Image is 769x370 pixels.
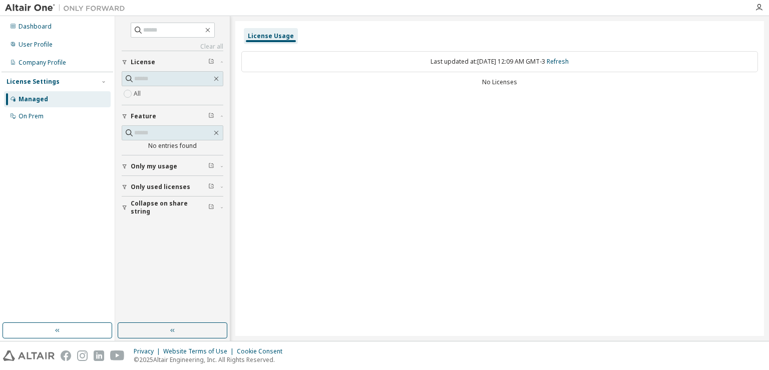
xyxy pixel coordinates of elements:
[131,112,156,120] span: Feature
[208,204,214,212] span: Clear filter
[134,355,288,364] p: © 2025 Altair Engineering, Inc. All Rights Reserved.
[208,162,214,170] span: Clear filter
[547,57,569,66] a: Refresh
[122,51,223,73] button: License
[19,59,66,67] div: Company Profile
[208,183,214,191] span: Clear filter
[19,112,44,120] div: On Prem
[5,3,130,13] img: Altair One
[122,142,223,150] div: No entries found
[122,105,223,127] button: Feature
[237,347,288,355] div: Cookie Consent
[208,112,214,120] span: Clear filter
[122,197,223,219] button: Collapse on share string
[94,350,104,361] img: linkedin.svg
[131,58,155,66] span: License
[77,350,88,361] img: instagram.svg
[19,95,48,103] div: Managed
[134,88,143,100] label: All
[3,350,55,361] img: altair_logo.svg
[19,41,53,49] div: User Profile
[122,155,223,177] button: Only my usage
[208,58,214,66] span: Clear filter
[110,350,125,361] img: youtube.svg
[248,32,294,40] div: License Usage
[19,23,52,31] div: Dashboard
[163,347,237,355] div: Website Terms of Use
[131,200,208,216] span: Collapse on share string
[122,43,223,51] a: Clear all
[131,183,190,191] span: Only used licenses
[134,347,163,355] div: Privacy
[131,162,177,170] span: Only my usage
[7,78,60,86] div: License Settings
[241,51,758,72] div: Last updated at: [DATE] 12:09 AM GMT-3
[122,176,223,198] button: Only used licenses
[61,350,71,361] img: facebook.svg
[241,78,758,86] div: No Licenses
